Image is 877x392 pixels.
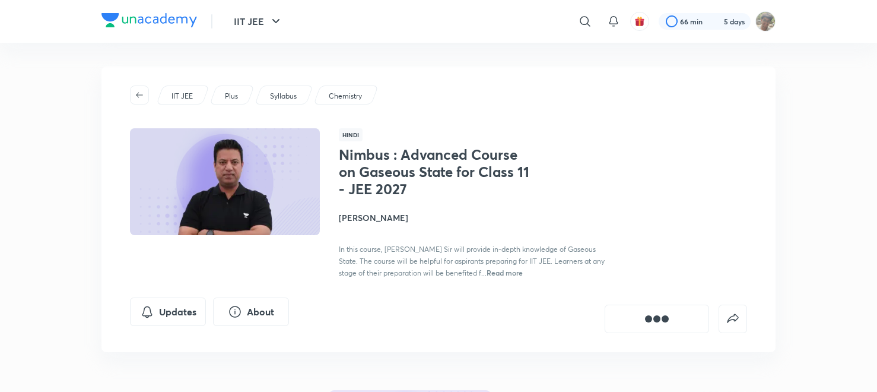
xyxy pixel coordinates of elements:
[339,146,533,197] h1: Nimbus : Advanced Course on Gaseous State for Class 11 - JEE 2027
[223,91,240,102] a: Plus
[130,298,206,326] button: Updates
[270,91,297,102] p: Syllabus
[268,91,299,102] a: Syllabus
[227,10,290,33] button: IIT JEE
[327,91,364,102] a: Chemistry
[719,305,747,333] button: false
[225,91,238,102] p: Plus
[634,16,645,27] img: avatar
[630,12,649,31] button: avatar
[170,91,195,102] a: IIT JEE
[101,13,197,27] img: Company Logo
[128,127,322,236] img: Thumbnail
[339,211,605,224] h4: [PERSON_NAME]
[339,245,605,277] span: In this course, [PERSON_NAME] Sir will provide in-depth knowledge of Gaseous State. The course wi...
[213,298,289,326] button: About
[339,128,363,141] span: Hindi
[710,15,722,27] img: streak
[329,91,362,102] p: Chemistry
[755,11,776,31] img: Shashwat Mathur
[605,305,709,333] button: [object Object]
[101,13,197,30] a: Company Logo
[171,91,193,102] p: IIT JEE
[487,268,523,277] span: Read more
